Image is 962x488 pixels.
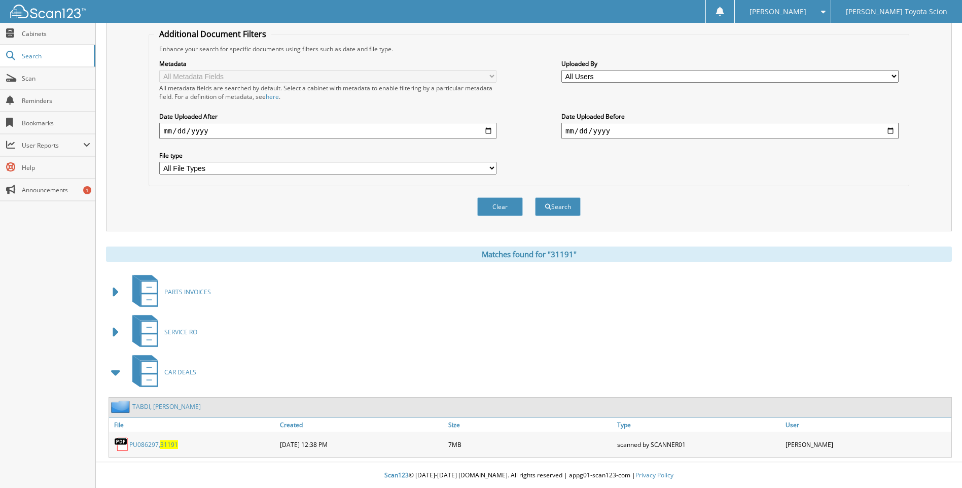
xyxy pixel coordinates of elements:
label: Date Uploaded Before [561,112,899,121]
label: Uploaded By [561,59,899,68]
div: scanned by SCANNER01 [615,434,783,455]
span: Help [22,163,90,172]
a: CAR DEALS [126,352,196,392]
span: CAR DEALS [164,368,196,376]
a: User [783,418,951,432]
span: 31191 [160,440,178,449]
span: Bookmarks [22,119,90,127]
span: User Reports [22,141,83,150]
span: PARTS INVOICES [164,288,211,296]
div: © [DATE]-[DATE] [DOMAIN_NAME]. All rights reserved | appg01-scan123-com | [96,463,962,488]
a: here [266,92,279,101]
img: scan123-logo-white.svg [10,5,86,18]
span: Reminders [22,96,90,105]
input: start [159,123,496,139]
div: Enhance your search for specific documents using filters such as date and file type. [154,45,903,53]
span: Search [22,52,89,60]
div: All metadata fields are searched by default. Select a cabinet with metadata to enable filtering b... [159,84,496,101]
span: Announcements [22,186,90,194]
a: PU086297,31191 [129,440,178,449]
span: Scan123 [384,471,409,479]
div: 7MB [446,434,614,455]
img: PDF.png [114,437,129,452]
div: 1 [83,186,91,194]
a: Created [277,418,446,432]
div: [PERSON_NAME] [783,434,951,455]
label: Metadata [159,59,496,68]
button: Search [535,197,581,216]
label: Date Uploaded After [159,112,496,121]
img: folder2.png [111,400,132,413]
span: SERVICE RO [164,328,197,336]
a: SERVICE RO [126,312,197,352]
a: Type [615,418,783,432]
span: [PERSON_NAME] [750,9,806,15]
div: Matches found for "31191" [106,247,952,262]
span: [PERSON_NAME] Toyota Scion [846,9,947,15]
a: PARTS INVOICES [126,272,211,312]
input: end [561,123,899,139]
label: File type [159,151,496,160]
legend: Additional Document Filters [154,28,271,40]
span: Scan [22,74,90,83]
a: Size [446,418,614,432]
span: Cabinets [22,29,90,38]
a: TABDI, [PERSON_NAME] [132,402,201,411]
div: [DATE] 12:38 PM [277,434,446,455]
button: Clear [477,197,523,216]
iframe: Chat Widget [911,439,962,488]
a: File [109,418,277,432]
a: Privacy Policy [635,471,673,479]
